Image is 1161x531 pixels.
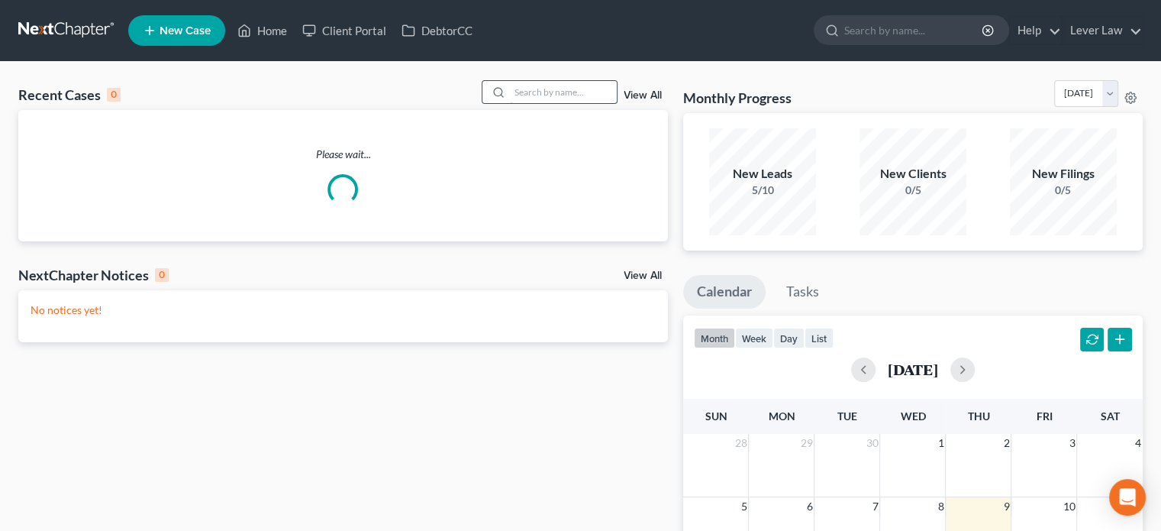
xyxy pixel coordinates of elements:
[805,497,814,516] span: 6
[624,270,662,281] a: View All
[107,88,121,102] div: 0
[683,89,792,107] h3: Monthly Progress
[394,17,480,44] a: DebtorCC
[1067,434,1076,452] span: 3
[1001,434,1011,452] span: 2
[735,328,773,348] button: week
[709,183,816,198] div: 5/10
[888,361,938,377] h2: [DATE]
[864,434,879,452] span: 30
[1010,183,1117,198] div: 0/5
[1100,410,1119,423] span: Sat
[295,17,394,44] a: Client Portal
[1010,17,1061,44] a: Help
[18,86,121,104] div: Recent Cases
[768,410,795,423] span: Mon
[1036,410,1052,423] span: Fri
[1134,434,1143,452] span: 4
[624,90,662,101] a: View All
[772,275,833,309] a: Tasks
[870,497,879,516] span: 7
[18,147,668,162] p: Please wait...
[1063,17,1142,44] a: Lever Law
[739,497,748,516] span: 5
[709,165,816,183] div: New Leads
[1061,497,1076,516] span: 10
[837,410,857,423] span: Tue
[773,328,805,348] button: day
[1010,165,1117,183] div: New Filings
[733,434,748,452] span: 28
[230,17,295,44] a: Home
[859,165,966,183] div: New Clients
[805,328,834,348] button: list
[31,303,656,318] p: No notices yet!
[510,81,617,103] input: Search by name...
[1109,479,1146,516] div: Open Intercom Messenger
[844,16,984,44] input: Search by name...
[1001,497,1011,516] span: 9
[798,434,814,452] span: 29
[683,275,766,309] a: Calendar
[155,268,169,282] div: 0
[705,410,727,423] span: Sun
[900,410,925,423] span: Wed
[160,25,211,37] span: New Case
[18,266,169,284] div: NextChapter Notices
[967,410,989,423] span: Thu
[859,183,966,198] div: 0/5
[936,497,945,516] span: 8
[936,434,945,452] span: 1
[694,328,735,348] button: month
